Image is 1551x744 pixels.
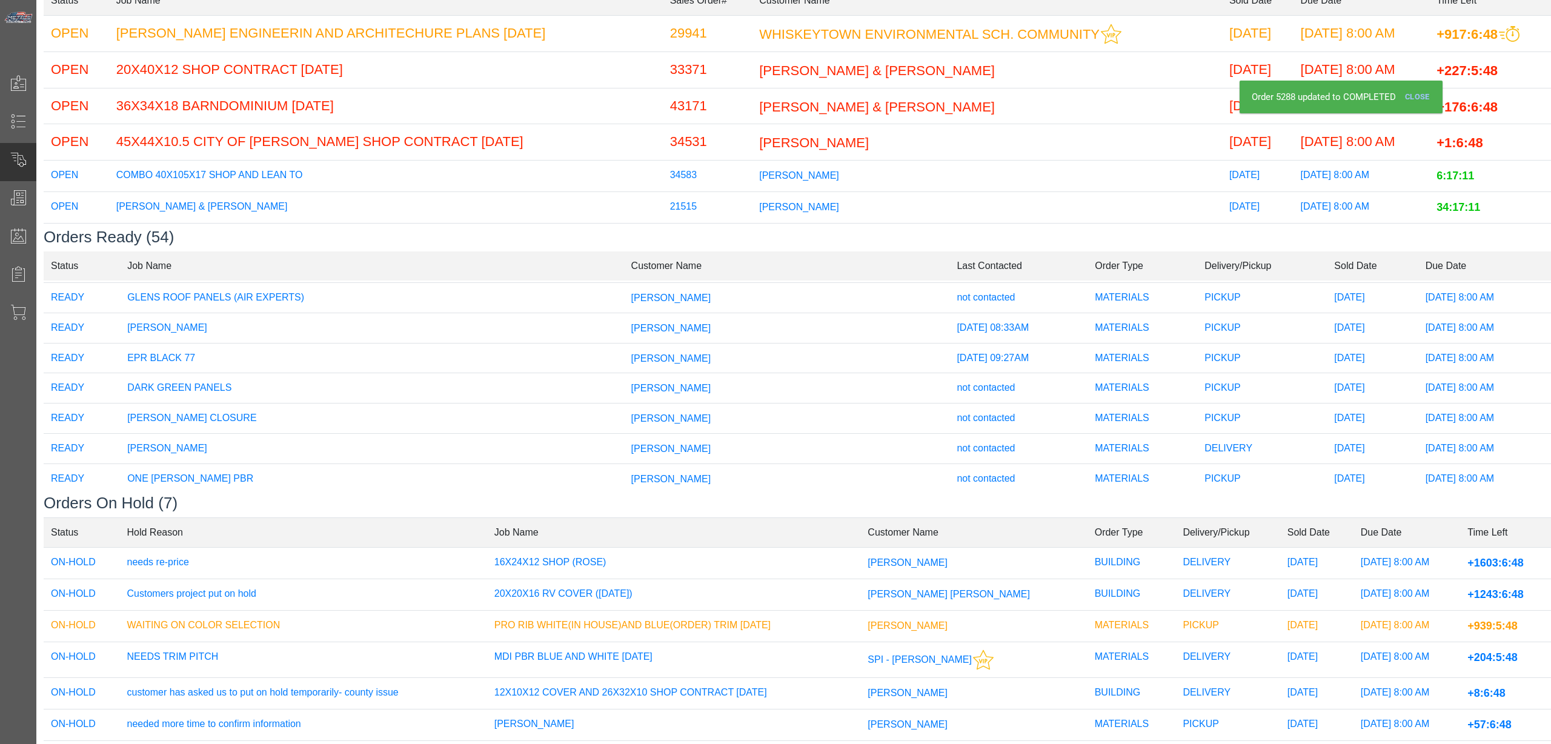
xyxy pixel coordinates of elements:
[1222,224,1294,260] td: [DATE]
[1088,678,1176,709] td: BUILDING
[44,404,120,434] td: READY
[1418,434,1551,464] td: [DATE] 8:00 AM
[109,224,663,260] td: [PERSON_NAME]
[1222,51,1294,88] td: [DATE]
[631,443,711,454] span: [PERSON_NAME]
[1294,192,1430,224] td: [DATE] 8:00 AM
[759,202,839,212] span: [PERSON_NAME]
[487,611,861,642] td: PRO RIB WHITE(IN HOUSE)AND BLUE(ORDER) TRIM [DATE]
[44,579,120,611] td: ON-HOLD
[1436,26,1498,41] span: +917:6:48
[1294,224,1430,260] td: [DATE] 8:00 AM
[663,15,752,51] td: 29941
[120,518,487,548] td: Hold Reason
[1280,579,1353,611] td: [DATE]
[44,161,109,192] td: OPEN
[1418,283,1551,313] td: [DATE] 8:00 AM
[109,161,663,192] td: COMBO 40X105X17 SHOP AND LEAN TO
[973,649,994,670] img: This customer should be prioritized
[663,51,752,88] td: 33371
[663,224,752,260] td: 34801
[868,557,948,568] span: [PERSON_NAME]
[631,383,711,393] span: [PERSON_NAME]
[44,463,120,494] td: READY
[44,494,1551,513] h3: Orders On Hold (7)
[109,15,663,51] td: [PERSON_NAME] ENGINEERIN AND ARCHITECHURE PLANS [DATE]
[44,15,109,51] td: OPEN
[1222,192,1294,224] td: [DATE]
[44,373,120,404] td: READY
[44,124,109,161] td: OPEN
[624,251,950,281] td: Customer Name
[1353,611,1461,642] td: [DATE] 8:00 AM
[1222,88,1294,124] td: [DATE]
[1460,518,1551,548] td: Time Left
[109,51,663,88] td: 20X40X12 SHOP CONTRACT [DATE]
[759,63,995,78] span: [PERSON_NAME] & [PERSON_NAME]
[1436,63,1498,78] span: +227:5:48
[44,611,120,642] td: ON-HOLD
[1467,620,1518,632] span: +939:5:48
[663,161,752,192] td: 34583
[631,413,711,423] span: [PERSON_NAME]
[949,283,1088,313] td: not contacted
[1418,373,1551,404] td: [DATE] 8:00 AM
[44,642,120,678] td: ON-HOLD
[1197,463,1327,494] td: PICKUP
[1280,642,1353,678] td: [DATE]
[631,353,711,363] span: [PERSON_NAME]
[44,709,120,741] td: ON-HOLD
[1197,373,1327,404] td: PICKUP
[1294,15,1430,51] td: [DATE] 8:00 AM
[44,434,120,464] td: READY
[868,589,1030,599] span: [PERSON_NAME] [PERSON_NAME]
[1327,404,1418,434] td: [DATE]
[1499,26,1519,42] img: This order should be prioritized
[120,579,487,611] td: Customers project put on hold
[1088,251,1197,281] td: Order Type
[1088,373,1197,404] td: MATERIALS
[1088,579,1176,611] td: BUILDING
[1088,343,1197,373] td: MATERIALS
[1240,81,1443,114] div: Order 5288 updated to COMPLETED
[1222,15,1294,51] td: [DATE]
[1294,124,1430,161] td: [DATE] 8:00 AM
[1418,463,1551,494] td: [DATE] 8:00 AM
[759,135,869,150] span: [PERSON_NAME]
[1353,709,1461,741] td: [DATE] 8:00 AM
[120,463,623,494] td: ONE [PERSON_NAME] PBR
[1222,161,1294,192] td: [DATE]
[120,709,487,741] td: needed more time to confirm information
[1197,251,1327,281] td: Delivery/Pickup
[1175,548,1280,579] td: DELIVERY
[868,719,948,729] span: [PERSON_NAME]
[487,548,861,579] td: 16X24X12 SHOP (ROSE)
[109,192,663,224] td: [PERSON_NAME] & [PERSON_NAME]
[1175,611,1280,642] td: PICKUP
[1280,518,1353,548] td: Sold Date
[1088,642,1176,678] td: MATERIALS
[1197,343,1327,373] td: PICKUP
[949,313,1088,343] td: [DATE] 08:33AM
[949,373,1088,404] td: not contacted
[44,192,109,224] td: OPEN
[1436,99,1498,114] span: +176:6:48
[949,404,1088,434] td: not contacted
[44,678,120,709] td: ON-HOLD
[120,343,623,373] td: EPR BLACK 77
[949,251,1088,281] td: Last Contacted
[949,463,1088,494] td: not contacted
[1418,313,1551,343] td: [DATE] 8:00 AM
[1467,557,1524,569] span: +1603:6:48
[1327,283,1418,313] td: [DATE]
[120,404,623,434] td: [PERSON_NAME] CLOSURE
[120,642,487,678] td: NEEDS TRIM PITCH
[1353,518,1461,548] td: Due Date
[949,343,1088,373] td: [DATE] 09:27AM
[487,709,861,741] td: [PERSON_NAME]
[487,642,861,678] td: MDI PBR BLUE AND WHITE [DATE]
[1467,687,1506,699] span: +8:6:48
[1088,611,1176,642] td: MATERIALS
[868,654,972,665] span: SPI - [PERSON_NAME]
[1436,135,1483,150] span: +1:6:48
